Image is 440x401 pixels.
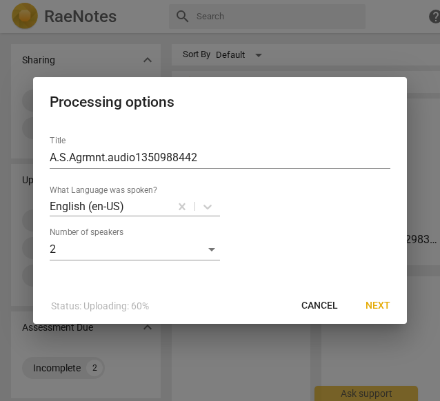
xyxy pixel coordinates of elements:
div: 2 [50,238,220,260]
label: Number of speakers [50,228,123,236]
p: Status: Uploading: 60% [51,299,149,313]
span: Next [366,299,390,313]
button: Cancel [290,294,349,318]
h2: Processing options [50,94,390,111]
button: Next [354,294,401,318]
span: Cancel [301,299,338,313]
label: What Language was spoken? [50,186,157,194]
label: Title [50,136,66,145]
p: English (en-US) [50,198,124,214]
